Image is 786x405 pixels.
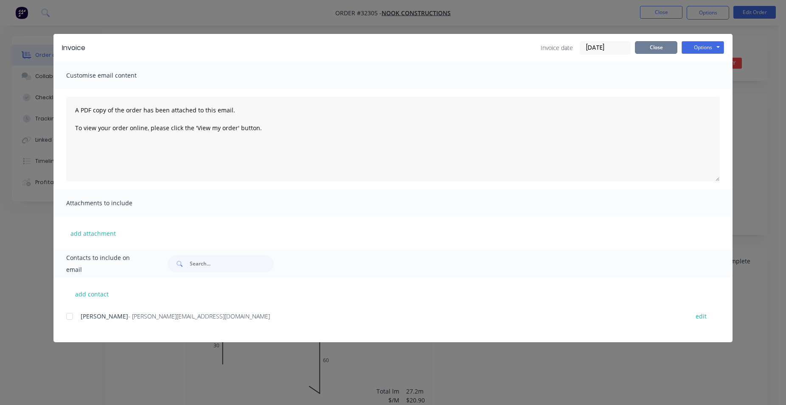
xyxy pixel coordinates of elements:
[682,41,724,54] button: Options
[66,288,117,300] button: add contact
[66,197,160,209] span: Attachments to include
[541,43,573,52] span: Invoice date
[635,41,677,54] button: Close
[691,310,712,322] button: edit
[62,43,85,53] div: Invoice
[128,312,270,320] span: - [PERSON_NAME][EMAIL_ADDRESS][DOMAIN_NAME]
[66,227,120,240] button: add attachment
[190,255,274,272] input: Search...
[66,70,160,81] span: Customise email content
[66,252,146,276] span: Contacts to include on email
[66,97,720,182] textarea: A PDF copy of the order has been attached to this email. To view your order online, please click ...
[81,312,128,320] span: [PERSON_NAME]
